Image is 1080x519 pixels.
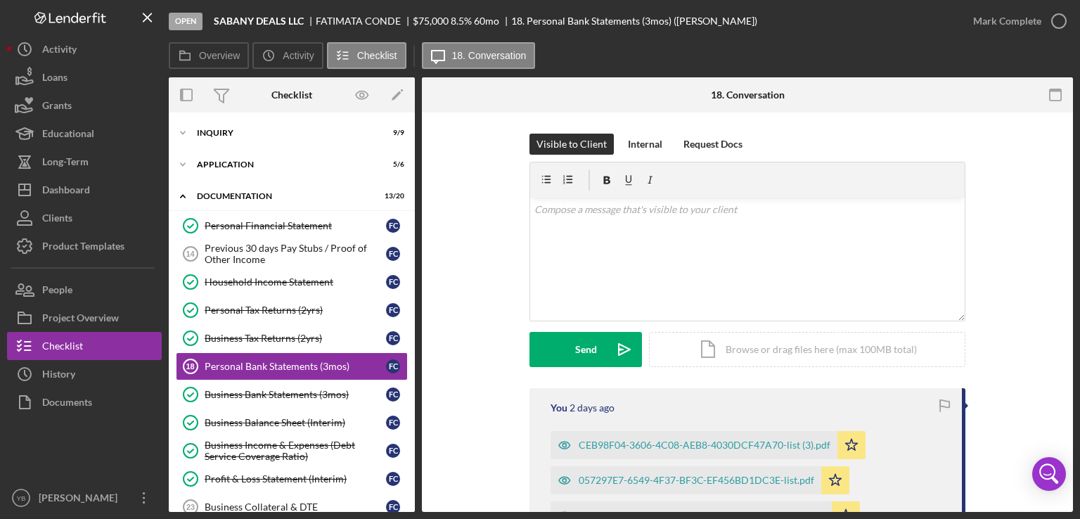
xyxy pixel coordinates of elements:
[7,276,162,304] button: People
[973,7,1041,35] div: Mark Complete
[386,331,400,345] div: F C
[169,42,249,69] button: Overview
[7,176,162,204] button: Dashboard
[176,240,408,268] a: 14Previous 30 days Pay Stubs / Proof of Other IncomeFC
[176,437,408,465] a: Business Income & Expenses (Debt Service Coverage Ratio)FC
[283,50,314,61] label: Activity
[327,42,406,69] button: Checklist
[628,134,662,155] div: Internal
[570,402,615,414] time: 2025-10-07 14:09
[197,129,369,137] div: Inquiry
[959,7,1073,35] button: Mark Complete
[42,148,89,179] div: Long-Term
[42,120,94,151] div: Educational
[386,359,400,373] div: F C
[199,50,240,61] label: Overview
[529,134,614,155] button: Visible to Client
[214,15,304,27] b: SABANY DEALS LLC
[42,388,92,420] div: Documents
[176,465,408,493] a: Profit & Loss Statement (Interim)FC
[683,134,742,155] div: Request Docs
[186,362,194,371] tspan: 18
[316,15,413,27] div: FATIMATA CONDE
[205,473,386,485] div: Profit & Loss Statement (Interim)
[386,303,400,317] div: F C
[42,304,119,335] div: Project Overview
[452,50,527,61] label: 18. Conversation
[511,15,757,27] div: 18. Personal Bank Statements (3mos) ([PERSON_NAME])
[42,176,90,207] div: Dashboard
[205,333,386,344] div: Business Tax Returns (2yrs)
[176,212,408,240] a: Personal Financial StatementFC
[422,42,536,69] button: 18. Conversation
[7,148,162,176] button: Long-Term
[205,276,386,288] div: Household Income Statement
[7,35,162,63] button: Activity
[7,484,162,512] button: YB[PERSON_NAME]
[205,243,386,265] div: Previous 30 days Pay Stubs / Proof of Other Income
[551,466,849,494] button: 057297E7-6549-4F37-BF3C-EF456BD1DC3E-list.pdf
[205,501,386,513] div: Business Collateral & DTE
[7,332,162,360] button: Checklist
[386,472,400,486] div: F C
[386,444,400,458] div: F C
[42,332,83,364] div: Checklist
[197,160,369,169] div: Application
[7,204,162,232] button: Clients
[386,387,400,402] div: F C
[451,15,472,27] div: 8.5 %
[7,63,162,91] button: Loans
[7,304,162,332] button: Project Overview
[7,360,162,388] button: History
[176,296,408,324] a: Personal Tax Returns (2yrs)FC
[386,275,400,289] div: F C
[205,389,386,400] div: Business Bank Statements (3mos)
[676,134,750,155] button: Request Docs
[42,91,72,123] div: Grants
[205,361,386,372] div: Personal Bank Statements (3mos)
[551,431,866,459] button: CEB98F04-3606-4C08-AEB8-4030DCF47A70-list (3).pdf
[42,204,72,236] div: Clients
[386,500,400,514] div: F C
[536,134,607,155] div: Visible to Client
[252,42,323,69] button: Activity
[176,324,408,352] a: Business Tax Returns (2yrs)FC
[205,220,386,231] div: Personal Financial Statement
[205,440,386,462] div: Business Income & Expenses (Debt Service Coverage Ratio)
[186,503,195,511] tspan: 23
[42,360,75,392] div: History
[205,417,386,428] div: Business Balance Sheet (Interim)
[413,15,449,27] span: $75,000
[197,192,369,200] div: Documentation
[379,160,404,169] div: 5 / 6
[169,13,202,30] div: Open
[42,276,72,307] div: People
[42,232,124,264] div: Product Templates
[271,89,312,101] div: Checklist
[551,402,567,414] div: You
[176,268,408,296] a: Household Income StatementFC
[42,63,67,95] div: Loans
[176,352,408,380] a: 18Personal Bank Statements (3mos)FC
[186,250,195,258] tspan: 14
[386,416,400,430] div: F C
[579,475,814,486] div: 057297E7-6549-4F37-BF3C-EF456BD1DC3E-list.pdf
[7,388,162,416] button: Documents
[7,232,162,260] button: Product Templates
[379,192,404,200] div: 13 / 20
[17,494,26,502] text: YB
[621,134,669,155] button: Internal
[176,409,408,437] a: Business Balance Sheet (Interim)FC
[205,305,386,316] div: Personal Tax Returns (2yrs)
